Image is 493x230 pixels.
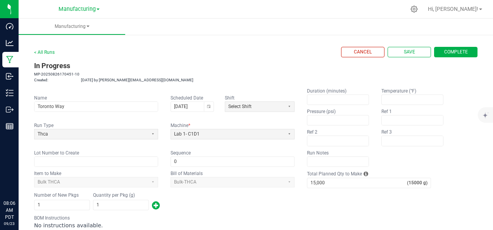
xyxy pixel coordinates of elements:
[171,95,203,101] kendo-label: Scheduled Date
[381,129,392,135] label: Ref 3
[34,170,61,177] label: Item to Make
[34,222,103,228] span: No instructions available.
[381,109,392,114] kendo-label: Ref 1
[404,49,415,55] span: Save
[228,103,281,110] span: Select Shift
[307,171,362,177] label: Total Planned Qty to Make
[354,49,372,55] span: Cancel
[341,47,384,57] button: Cancel
[6,122,14,130] inline-svg: Reports
[381,88,416,94] kendo-label: Temperature (°F)
[388,47,431,57] button: Save
[34,129,158,139] app-dropdownlist-async: Thca
[93,192,149,198] kendo-label: Quantity per Pkg (g)
[6,22,14,30] inline-svg: Dashboard
[307,88,346,94] kendo-label: Duration (minutes)
[6,56,14,64] inline-svg: Manufacturing
[34,192,90,198] kendo-label: Number of New Pkgs
[307,150,329,156] kendo-label: Run Notes
[171,150,191,156] kendo-label: Sequence
[3,200,15,221] p: 08:06 AM PDT
[171,129,295,139] app-dropdownlist-async: Lab 1- C1D1
[407,180,431,186] strong: (15000 g)
[34,215,70,221] kendo-label: BOM Instructions
[19,19,125,35] a: Manufacturing
[6,89,14,97] inline-svg: Inventory
[174,131,281,137] span: Lab 1- C1D1
[444,49,468,55] span: Complete
[148,129,158,139] button: Select
[34,150,79,156] kendo-label: Lot Number to Create
[79,77,193,83] td: [DATE] by [PERSON_NAME][EMAIL_ADDRESS][DOMAIN_NAME]
[284,129,294,139] button: Select
[6,106,14,113] inline-svg: Outbound
[307,129,317,135] kendo-label: Ref 2
[171,170,203,177] label: Bill of Materials
[34,177,158,187] app-dropdownlist-async: Bulk THCA
[19,23,125,30] span: Manufacturing
[3,221,15,227] p: 09/23
[34,50,55,55] a: < All Runs
[34,60,477,71] h3: In Progress
[38,131,145,137] span: Thca
[204,102,214,112] button: Toggle calendar
[307,108,336,115] label: Pressure (psi)
[34,95,47,101] kendo-label: Name
[171,123,190,128] kendo-label: Machine
[428,6,478,12] span: Hi, [PERSON_NAME]!
[34,123,53,128] kendo-label: Run Type
[8,168,31,191] iframe: Resource center
[409,5,419,13] div: Manage settings
[434,47,477,57] button: Complete
[171,177,295,187] app-dropdownlist-async: Bulk-THCA
[364,170,368,178] i: Each BOM has a Qty to Create in a single "kit". Total Planned Qty to Make is the number of kits p...
[59,6,96,12] span: Manufacturing
[34,77,79,83] td: Created:
[225,95,234,101] kendo-label: Shift
[6,72,14,80] inline-svg: Inbound
[6,39,14,47] inline-svg: Analytics
[34,71,79,77] td: MP-20250826170451-10
[284,102,294,112] button: Select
